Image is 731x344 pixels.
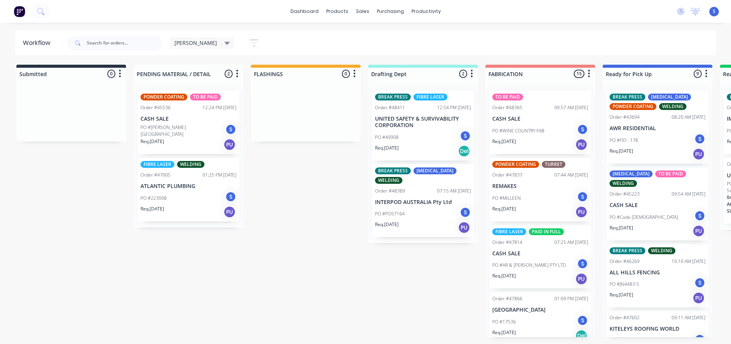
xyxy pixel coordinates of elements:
p: CASH SALE [140,116,236,122]
p: AWR RESIDENTIAL [610,125,705,132]
div: PU [223,206,236,218]
div: Order #47837 [492,172,522,178]
p: ATLANTIC PLUMBING [140,183,236,190]
div: POWDER COATING [492,161,539,168]
p: REMAKES [492,183,588,190]
div: Order #47866 [492,295,522,302]
div: BREAK PRESS [610,94,645,100]
p: PO #49908 [375,134,399,141]
span: [PERSON_NAME] [174,39,217,47]
div: Order #47602 [610,314,640,321]
a: dashboard [287,6,322,17]
p: Req. [DATE] [492,329,516,336]
div: Order #48389 [375,188,405,194]
p: Req. [DATE] [375,221,399,228]
div: BREAK PRESS[MEDICAL_DATA]POWDER COATINGWELDINGOrder #4369408:20 AM [DATE]AWR RESIDENTIALPO #FID -... [607,91,709,164]
div: POWDER COATING [610,103,656,110]
div: Order #46269 [610,258,640,265]
div: sales [352,6,373,17]
div: [MEDICAL_DATA]TO BE PAIDWELDINGOrder #4522309:54 AM [DATE]CASH SALEPO #Code [DEMOGRAPHIC_DATA]SRe... [607,167,709,240]
div: BREAK PRESSFIBRE LASEROrder #4841112:54 PM [DATE]UNITED SAFETY & SURVIVABILITY CORPORATIONPO #499... [372,91,474,161]
div: [MEDICAL_DATA] [610,170,653,177]
div: purchasing [373,6,408,17]
div: Order #47814 [492,239,522,246]
div: 01:25 PM [DATE] [203,172,236,178]
p: [GEOGRAPHIC_DATA] [492,307,588,313]
div: FIBRE LASER [413,94,447,100]
p: PO #AR & [PERSON_NAME] PTY LTD [492,262,566,269]
div: 07:25 AM [DATE] [554,239,588,246]
div: 09:54 AM [DATE] [672,191,705,197]
p: PO #FID - 178 [610,137,638,144]
div: 07:44 AM [DATE] [554,172,588,178]
div: BREAK PRESS [375,94,411,100]
div: TO BE PAIDOrder #4836509:57 AM [DATE]CASH SALEPO #WINE COUNTRY FABSReq.[DATE]PU [489,91,591,154]
div: 08:20 AM [DATE] [672,114,705,121]
div: S [694,133,705,145]
span: S [713,8,715,15]
div: PU [575,206,587,218]
p: CASH SALE [492,250,588,257]
p: ALL HILLS FENCING [610,269,705,276]
div: TURRET [542,161,565,168]
div: WELDING [177,161,204,168]
p: PO #Code [DEMOGRAPHIC_DATA] [610,214,678,221]
div: 09:57 AM [DATE] [554,104,588,111]
div: 07:15 AM [DATE] [437,188,471,194]
div: Order #48411 [375,104,405,111]
div: TO BE PAID [190,94,221,100]
div: BREAK PRESS [610,247,645,254]
div: Del [575,330,587,342]
p: PO #PO57164 [375,210,405,217]
p: Req. [DATE] [492,272,516,279]
p: PO #WINE COUNTRY FAB [492,127,544,134]
p: PO #223098 [140,195,167,202]
p: Req. [DATE] [610,225,633,231]
div: FIBRE LASER [140,161,174,168]
div: PU [458,221,470,234]
div: 01:09 PM [DATE] [554,295,588,302]
div: S [694,277,705,288]
div: S [577,315,588,326]
div: BREAK PRESS [375,167,411,174]
p: PO #JN4483-5 [610,281,639,288]
div: PU [223,139,236,151]
div: S [225,191,236,202]
div: 10:10 AM [DATE] [672,258,705,265]
div: PU [693,225,705,237]
p: Req. [DATE] [140,205,164,212]
div: WELDING [659,103,686,110]
div: Order #48365 [492,104,522,111]
div: WELDING [375,177,402,184]
div: 12:24 PM [DATE] [203,104,236,111]
div: POWDER COATINGTO BE PAIDOrder #4553612:24 PM [DATE]CASH SALEPO #[PERSON_NAME][GEOGRAPHIC_DATA]SRe... [137,91,239,154]
div: Order #43694 [610,114,640,121]
p: Req. [DATE] [375,145,399,151]
div: S [694,210,705,221]
div: FIBRE LASERPAID IN FULLOrder #4781407:25 AM [DATE]CASH SALEPO #AR & [PERSON_NAME] PTY LTDSReq.[DA... [489,225,591,289]
p: PO #17536 [492,319,516,325]
div: Order #47005 [140,172,171,178]
p: Req. [DATE] [610,148,633,154]
div: [MEDICAL_DATA] [648,94,691,100]
div: BREAK PRESS[MEDICAL_DATA]WELDINGOrder #4838907:15 AM [DATE]INTERPOD AUSTRALIA Pty LtdPO #PO57164S... [372,164,474,237]
p: CASH SALE [492,116,588,122]
div: Order #45223 [610,191,640,197]
div: FIBRE LASER [492,228,526,235]
div: PU [693,148,705,160]
p: PO #MILLEEN [492,195,521,202]
div: PU [575,273,587,285]
div: Workflow [23,38,54,48]
div: WELDING [610,180,637,187]
p: Req. [DATE] [492,205,516,212]
input: Search for orders... [87,35,162,51]
div: S [577,191,588,202]
div: S [577,124,588,135]
p: Req. [DATE] [610,291,633,298]
div: [MEDICAL_DATA] [413,167,456,174]
div: POWDER COATINGTURRETOrder #4783707:44 AM [DATE]REMAKESPO #MILLEENSReq.[DATE]PU [489,158,591,221]
p: PO #[PERSON_NAME][GEOGRAPHIC_DATA] [140,124,225,138]
div: WELDING [648,247,675,254]
div: PAID IN FULL [529,228,564,235]
div: BREAK PRESSWELDINGOrder #4626910:10 AM [DATE]ALL HILLS FENCINGPO #JN4483-5SReq.[DATE]PU [607,244,709,308]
